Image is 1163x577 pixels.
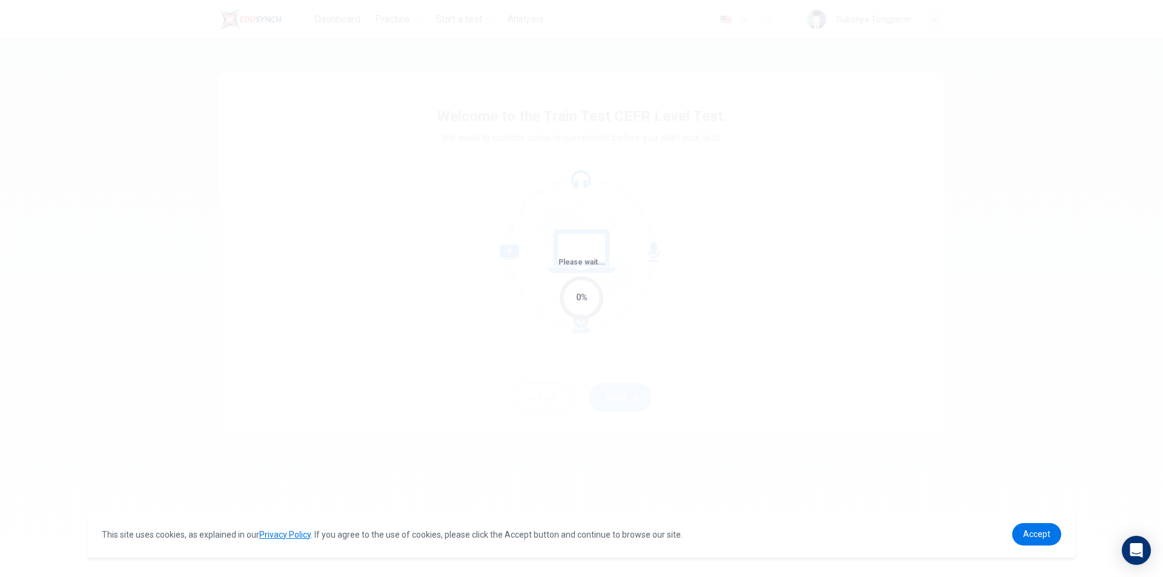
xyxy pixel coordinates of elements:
[259,530,311,539] a: Privacy Policy
[1012,523,1061,546] a: dismiss cookie message
[87,511,1076,558] div: cookieconsent
[576,291,588,305] div: 0%
[558,258,605,266] span: Please wait...
[1122,536,1151,565] div: Open Intercom Messenger
[1023,529,1050,539] span: Accept
[102,530,683,539] span: This site uses cookies, as explained in our . If you agree to the use of cookies, please click th...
